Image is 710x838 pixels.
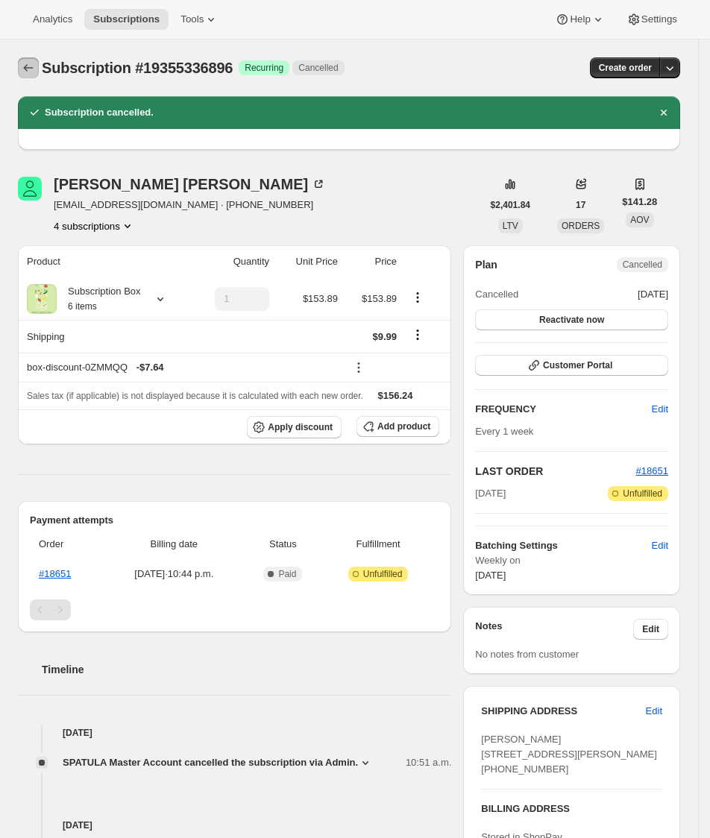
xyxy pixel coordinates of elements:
span: Reactivate now [539,314,604,326]
span: 10:51 a.m. [406,755,451,770]
button: SPATULA Master Account cancelled the subscription via Admin. [63,755,373,770]
span: Lynne Kirkconnell [18,177,42,201]
nav: Pagination [30,599,439,620]
span: Fulfillment [326,537,431,552]
button: Dismiss notification [653,102,674,123]
th: Order [30,528,104,561]
span: [DATE] · 10:44 p.m. [108,567,240,582]
div: Subscription Box [57,284,141,314]
button: Apply discount [247,416,342,438]
button: Reactivate now [475,309,668,330]
span: Edit [646,704,662,719]
th: Product [18,245,189,278]
span: Sales tax (if applicable) is not displayed because it is calculated with each new order. [27,391,363,401]
button: Subscriptions [84,9,169,30]
button: Customer Portal [475,355,668,376]
button: Add product [356,416,439,437]
h2: Plan [475,257,497,272]
span: Edit [642,623,659,635]
span: Edit [652,538,668,553]
h2: Subscription cancelled. [45,105,154,120]
span: $9.99 [373,331,398,342]
span: Cancelled [298,62,338,74]
h4: [DATE] [18,818,451,833]
th: Price [342,245,401,278]
span: Recurring [245,62,283,74]
button: Shipping actions [406,327,430,343]
span: Unfulfilled [623,488,662,500]
button: Edit [643,534,677,558]
button: $2,401.84 [482,195,539,215]
span: Tools [180,13,204,25]
span: [DATE] [638,287,668,302]
span: Add product [377,420,430,432]
h2: Payment attempts [30,513,439,528]
h6: Batching Settings [475,538,651,553]
h2: LAST ORDER [475,464,635,479]
th: Unit Price [274,245,342,278]
span: [DATE] [475,486,506,501]
span: Every 1 week [475,426,533,437]
span: [PERSON_NAME] [STREET_ADDRESS][PERSON_NAME] [PHONE_NUMBER] [481,734,657,775]
span: Analytics [33,13,72,25]
h4: [DATE] [18,725,451,740]
img: product img [27,284,57,314]
span: $156.24 [378,390,413,401]
button: Edit [633,619,668,640]
a: #18651 [39,568,71,579]
a: #18651 [636,465,668,476]
span: Customer Portal [543,359,612,371]
span: Subscription #19355336896 [42,60,233,76]
span: Subscriptions [93,13,160,25]
button: Subscriptions [18,57,39,78]
span: Weekly on [475,553,668,568]
span: AOV [630,215,649,225]
span: Unfulfilled [363,568,403,580]
span: Settings [641,13,677,25]
button: Create order [590,57,661,78]
small: 6 items [68,301,97,312]
h3: SHIPPING ADDRESS [481,704,645,719]
span: Apply discount [268,421,333,433]
span: [EMAIL_ADDRESS][DOMAIN_NAME] · [PHONE_NUMBER] [54,198,326,212]
span: [DATE] [475,570,506,581]
h2: Timeline [42,662,451,677]
h3: BILLING ADDRESS [481,801,662,816]
span: $153.89 [303,293,338,304]
span: $2,401.84 [491,199,530,211]
span: 17 [576,199,585,211]
span: ORDERS [562,221,600,231]
button: Analytics [24,9,81,30]
span: Paid [278,568,296,580]
div: [PERSON_NAME] [PERSON_NAME] [54,177,326,192]
button: 17 [567,195,594,215]
span: Help [570,13,590,25]
span: SPATULA Master Account cancelled the subscription via Admin. [63,755,358,770]
button: Settings [618,9,686,30]
button: Product actions [54,218,135,233]
th: Shipping [18,320,189,353]
h2: FREQUENCY [475,402,651,417]
div: box-discount-0ZMMQQ [27,360,338,375]
th: Quantity [189,245,274,278]
button: Product actions [406,289,430,306]
span: Cancelled [623,259,662,271]
span: Billing date [108,537,240,552]
button: Help [546,9,614,30]
button: Tools [172,9,227,30]
span: Status [249,537,317,552]
span: Create order [599,62,652,74]
span: - $7.64 [136,360,164,375]
span: Cancelled [475,287,518,302]
span: LTV [503,221,518,231]
span: No notes from customer [475,649,579,660]
h3: Notes [475,619,633,640]
button: Edit [637,699,671,723]
button: #18651 [636,464,668,479]
span: $153.89 [362,293,397,304]
button: Edit [643,397,677,421]
span: $141.28 [622,195,657,209]
span: Edit [652,402,668,417]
